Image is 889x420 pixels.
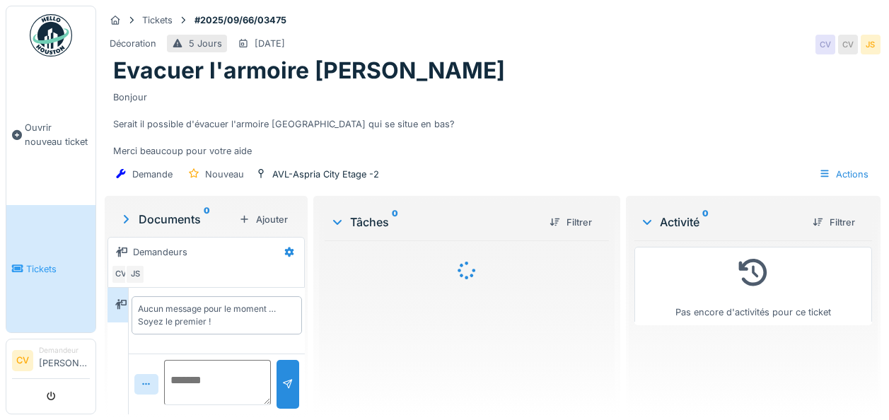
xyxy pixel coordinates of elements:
div: 5 Jours [189,37,222,50]
div: Décoration [110,37,156,50]
a: CV Demandeur[PERSON_NAME] [12,345,90,379]
div: Tickets [142,13,173,27]
a: Ouvrir nouveau ticket [6,64,95,205]
div: Demandeur [39,345,90,356]
div: Activité [640,214,801,231]
div: Filtrer [807,213,861,232]
span: Tickets [26,262,90,276]
div: Ajouter [233,210,294,229]
sup: 0 [392,214,398,231]
div: Nouveau [205,168,244,181]
h1: Evacuer l'armoire [PERSON_NAME] [113,57,505,84]
a: Tickets [6,205,95,332]
div: Aucun message pour le moment … Soyez le premier ! [138,303,296,328]
div: Pas encore d'activités pour ce ticket [644,253,863,319]
div: Bonjour Serait il possible d'évacuer l'armoire [GEOGRAPHIC_DATA] qui se situe en bas? Merci beauc... [113,85,872,158]
span: Ouvrir nouveau ticket [25,121,90,148]
div: Filtrer [544,213,598,232]
div: CV [815,35,835,54]
div: Actions [813,164,875,185]
div: AVL-Aspria City Etage -2 [272,168,379,181]
div: Demandeurs [133,245,187,259]
div: JS [125,264,145,284]
sup: 0 [702,214,709,231]
img: Badge_color-CXgf-gQk.svg [30,14,72,57]
div: Documents [119,211,233,228]
div: CV [111,264,131,284]
li: CV [12,350,33,371]
div: Demande [132,168,173,181]
li: [PERSON_NAME] [39,345,90,375]
div: [DATE] [255,37,285,50]
div: CV [838,35,858,54]
div: Tâches [330,214,538,231]
div: JS [861,35,881,54]
strong: #2025/09/66/03475 [189,13,292,27]
sup: 0 [204,211,210,228]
